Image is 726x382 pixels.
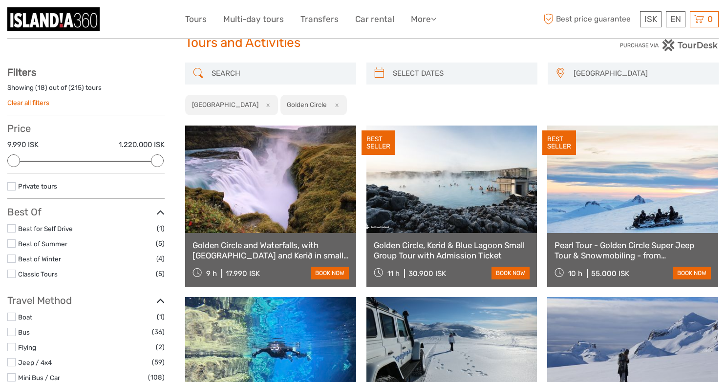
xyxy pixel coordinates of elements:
[18,255,61,263] a: Best of Winter
[666,11,685,27] div: EN
[7,66,36,78] strong: Filters
[7,99,49,106] a: Clear all filters
[14,17,110,25] p: We're away right now. Please check back later!
[112,15,124,27] button: Open LiveChat chat widget
[541,11,638,27] span: Best price guarantee
[7,295,165,306] h3: Travel Method
[18,182,57,190] a: Private tours
[311,267,349,279] a: book now
[542,130,576,155] div: BEST SELLER
[300,12,339,26] a: Transfers
[152,326,165,338] span: (36)
[7,123,165,134] h3: Price
[71,83,82,92] label: 215
[491,267,530,279] a: book now
[157,223,165,234] span: (1)
[389,65,533,82] input: SELECT DATES
[260,100,273,110] button: x
[18,240,67,248] a: Best of Summer
[706,14,714,24] span: 0
[223,12,284,26] a: Multi-day tours
[192,101,258,108] h2: [GEOGRAPHIC_DATA]
[206,269,217,278] span: 9 h
[226,269,260,278] div: 17.990 ISK
[287,101,327,108] h2: Golden Circle
[408,269,446,278] div: 30.900 ISK
[387,269,400,278] span: 11 h
[18,225,73,233] a: Best for Self Drive
[156,341,165,353] span: (2)
[185,12,207,26] a: Tours
[38,83,45,92] label: 18
[374,240,530,260] a: Golden Circle, Kerid & Blue Lagoon Small Group Tour with Admission Ticket
[18,313,32,321] a: Boat
[673,267,711,279] a: book now
[18,328,30,336] a: Bus
[208,65,351,82] input: SEARCH
[644,14,657,24] span: ISK
[156,268,165,279] span: (5)
[18,374,60,382] a: Mini Bus / Car
[328,100,342,110] button: x
[362,130,395,155] div: BEST SELLER
[7,7,100,31] img: 359-8a86c472-227a-44f5-9a1a-607d161e92e3_logo_small.jpg
[591,269,629,278] div: 55.000 ISK
[18,343,36,351] a: Flying
[355,12,394,26] a: Car rental
[185,35,541,51] h1: Tours and Activities
[619,39,719,51] img: PurchaseViaTourDesk.png
[152,357,165,368] span: (59)
[568,269,582,278] span: 10 h
[18,359,52,366] a: Jeep / 4x4
[157,311,165,322] span: (1)
[7,140,39,150] label: 9.990 ISK
[156,253,165,264] span: (4)
[569,65,714,82] button: [GEOGRAPHIC_DATA]
[411,12,436,26] a: More
[555,240,711,260] a: Pearl Tour - Golden Circle Super Jeep Tour & Snowmobiling - from [GEOGRAPHIC_DATA]
[7,206,165,218] h3: Best Of
[119,140,165,150] label: 1.220.000 ISK
[7,83,165,98] div: Showing ( ) out of ( ) tours
[156,238,165,249] span: (5)
[18,270,58,278] a: Classic Tours
[192,240,349,260] a: Golden Circle and Waterfalls, with [GEOGRAPHIC_DATA] and Kerið in small group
